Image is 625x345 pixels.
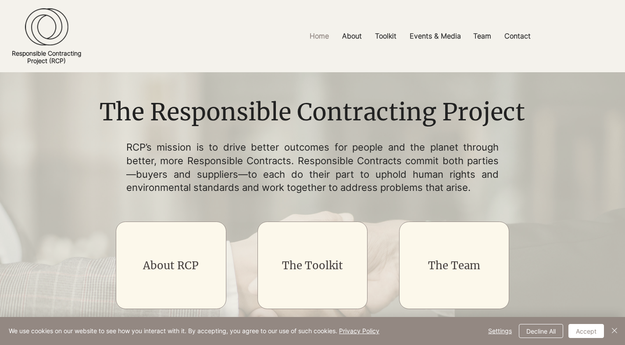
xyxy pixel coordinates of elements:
a: Toolkit [368,26,403,46]
p: Contact [500,26,535,46]
img: Close [609,325,620,336]
a: Events & Media [403,26,467,46]
nav: Site [215,26,625,46]
a: The Toolkit [282,259,343,272]
a: The Team [428,259,480,272]
p: Toolkit [371,26,401,46]
p: About [338,26,366,46]
p: RCP’s mission is to drive better outcomes for people and the planet through better, more Responsi... [126,141,499,194]
h1: The Responsible Contracting Project [93,96,532,129]
span: Settings [488,324,512,338]
button: Decline All [519,324,563,338]
span: We use cookies on our website to see how you interact with it. By accepting, you agree to our use... [9,327,379,335]
a: Home [303,26,336,46]
a: About [336,26,368,46]
p: Home [305,26,333,46]
a: Privacy Policy [339,327,379,334]
a: Responsible ContractingProject (RCP) [12,49,81,64]
p: Team [469,26,496,46]
a: Contact [498,26,537,46]
a: About RCP [143,259,199,272]
button: Close [609,324,620,338]
p: Events & Media [405,26,465,46]
a: Team [467,26,498,46]
button: Accept [568,324,604,338]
